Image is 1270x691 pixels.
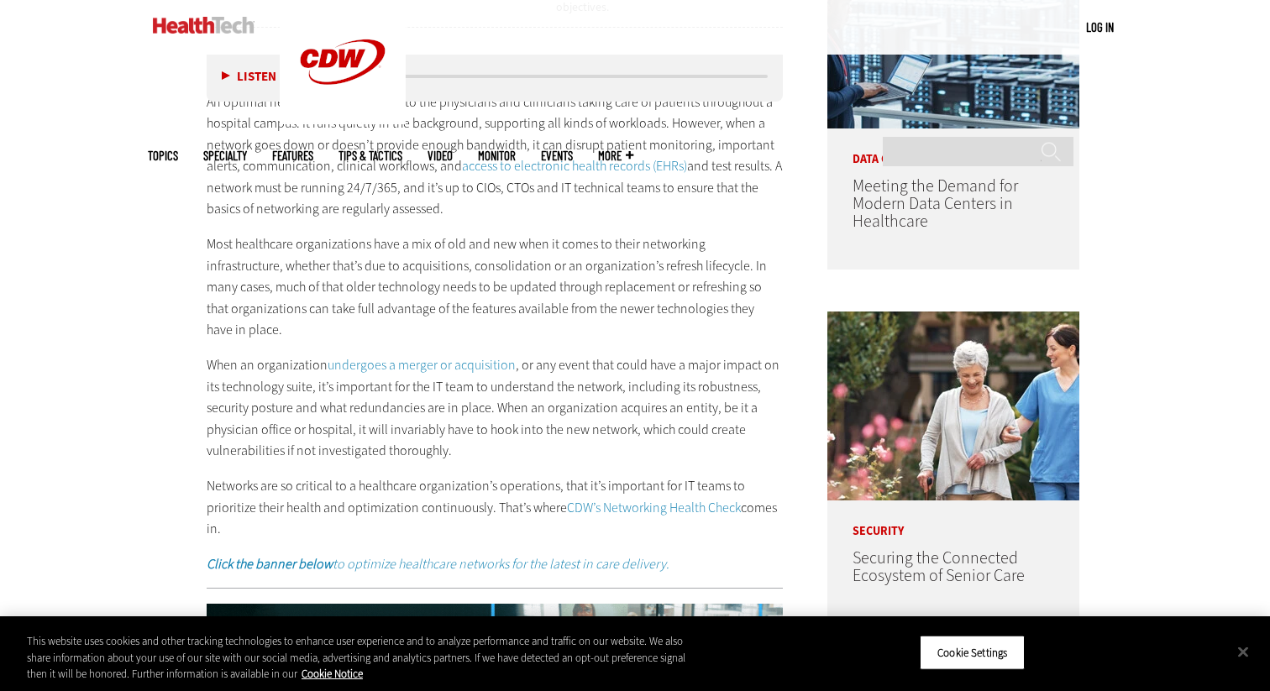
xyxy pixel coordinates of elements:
[853,175,1018,233] a: Meeting the Demand for Modern Data Centers in Healthcare
[328,356,516,374] a: undergoes a merger or acquisition
[827,128,1079,165] p: Data Center
[598,149,633,162] span: More
[207,555,333,573] strong: Click the banner below
[207,354,783,462] p: When an organization , or any event that could have a major impact on its technology suite, it’s ...
[207,555,669,573] em: to optimize healthcare networks for the latest in care delivery.
[207,555,669,573] a: Click the banner belowto optimize healthcare networks for the latest in care delivery.
[148,149,178,162] span: Topics
[1086,19,1114,34] a: Log in
[567,499,741,516] a: CDW’s Networking Health Check
[203,149,247,162] span: Specialty
[272,149,313,162] a: Features
[827,311,1079,500] img: nurse walks with senior woman through a garden
[827,500,1079,537] p: Security
[338,149,402,162] a: Tips & Tactics
[1086,18,1114,36] div: User menu
[920,635,1025,670] button: Cookie Settings
[153,17,255,34] img: Home
[1225,633,1262,670] button: Close
[207,233,783,341] p: Most healthcare organizations have a mix of old and new when it comes to their networking infrast...
[478,149,516,162] a: MonITor
[302,667,363,681] a: More information about your privacy
[27,633,699,683] div: This website uses cookies and other tracking technologies to enhance user experience and to analy...
[280,111,406,128] a: CDW
[541,149,573,162] a: Events
[207,475,783,540] p: Networks are so critical to a healthcare organization’s operations, that it’s important for IT te...
[428,149,453,162] a: Video
[853,547,1025,587] a: Securing the Connected Ecosystem of Senior Care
